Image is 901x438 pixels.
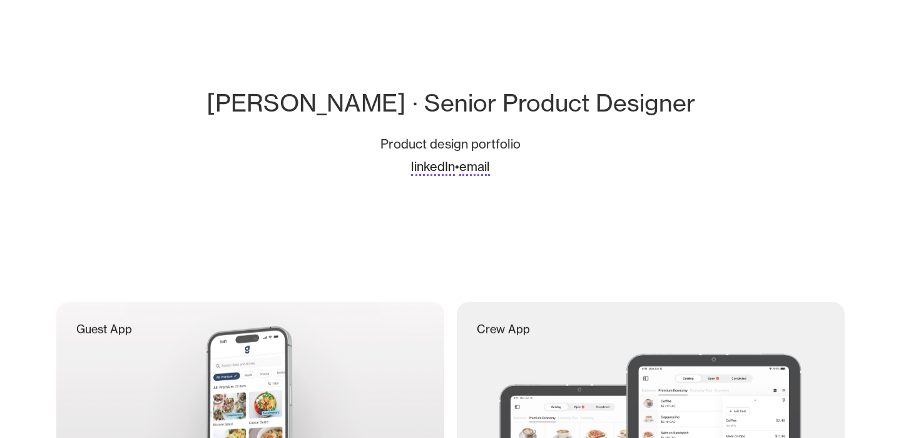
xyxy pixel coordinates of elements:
div: Product design portfolio [50,133,851,155]
a: linkedIn [411,159,455,176]
div: Crew App [477,322,530,336]
div: • [50,155,851,178]
div: Guest App [76,322,132,336]
h1: [PERSON_NAME] · Senior Product Designer [50,85,851,120]
a: email [459,159,490,176]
